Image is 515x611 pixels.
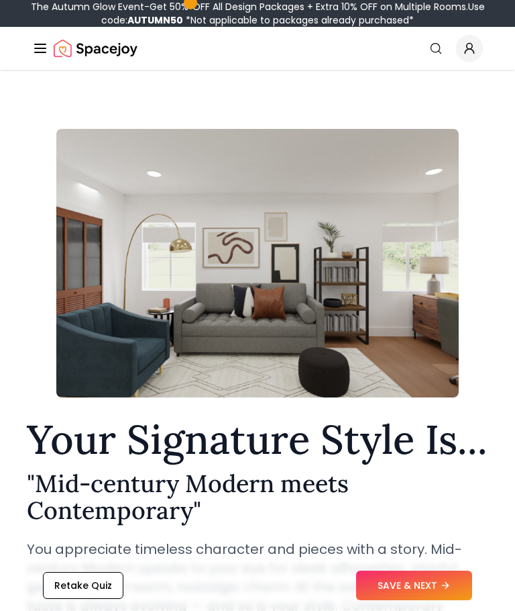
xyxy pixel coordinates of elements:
[54,35,137,62] img: Spacejoy Logo
[27,419,488,459] h1: Your Signature Style Is...
[56,129,459,397] img: Mid-century Modern meets Contemporary Style Example
[27,470,488,524] h2: " Mid-century Modern meets Contemporary "
[32,27,483,70] nav: Global
[43,572,123,599] button: Retake Quiz
[183,13,414,27] span: *Not applicable to packages already purchased*
[356,571,472,600] button: SAVE & NEXT
[127,13,183,27] b: AUTUMN50
[54,35,137,62] a: Spacejoy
